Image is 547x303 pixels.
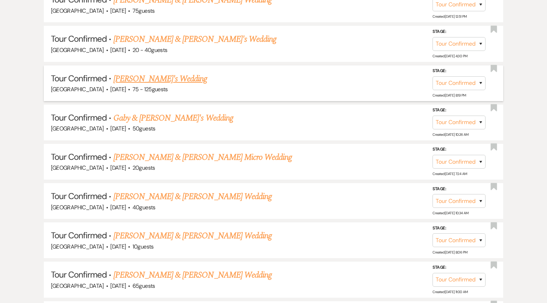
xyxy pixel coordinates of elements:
span: [DATE] [110,164,126,171]
span: Tour Confirmed [51,73,107,84]
span: Tour Confirmed [51,269,107,280]
span: [DATE] [110,46,126,54]
span: Created: [DATE] 7:24 AM [433,171,467,176]
span: [DATE] [110,125,126,132]
span: Created: [DATE] 10:26 AM [433,132,468,137]
span: 50 guests [133,125,155,132]
span: 40 guests [133,204,155,211]
span: Created: [DATE] 10:34 AM [433,211,468,215]
label: Stage: [433,106,486,114]
label: Stage: [433,146,486,153]
span: 75 guests [133,7,155,14]
span: 20 - 40 guests [133,46,167,54]
span: [GEOGRAPHIC_DATA] [51,204,104,211]
label: Stage: [433,28,486,36]
a: [PERSON_NAME] & [PERSON_NAME] Micro Wedding [113,151,292,164]
span: Tour Confirmed [51,112,107,123]
label: Stage: [433,185,486,193]
span: [DATE] [110,7,126,14]
span: Tour Confirmed [51,230,107,241]
span: Created: [DATE] 8:19 PM [433,93,466,98]
span: 20 guests [133,164,155,171]
span: [GEOGRAPHIC_DATA] [51,243,104,250]
span: Created: [DATE] 11:00 AM [433,290,467,294]
span: [DATE] [110,86,126,93]
span: 65 guests [133,282,155,290]
span: Tour Confirmed [51,33,107,44]
span: [GEOGRAPHIC_DATA] [51,164,104,171]
span: Created: [DATE] 4:30 PM [433,53,467,58]
span: [DATE] [110,204,126,211]
a: [PERSON_NAME] & [PERSON_NAME]'s Wedding [113,33,277,46]
span: 75 - 125 guests [133,86,168,93]
span: [DATE] [110,282,126,290]
span: Created: [DATE] 8:06 PM [433,250,467,255]
span: [GEOGRAPHIC_DATA] [51,7,104,14]
span: [GEOGRAPHIC_DATA] [51,125,104,132]
span: Tour Confirmed [51,151,107,162]
span: [GEOGRAPHIC_DATA] [51,282,104,290]
span: [DATE] [110,243,126,250]
a: [PERSON_NAME] & [PERSON_NAME] Wedding [113,229,272,242]
span: 10 guests [133,243,154,250]
a: Gaby & [PERSON_NAME]'s Wedding [113,112,233,124]
label: Stage: [433,264,486,272]
span: Created: [DATE] 12:51 PM [433,14,466,19]
span: [GEOGRAPHIC_DATA] [51,86,104,93]
a: [PERSON_NAME] & [PERSON_NAME] Wedding [113,190,272,203]
span: Tour Confirmed [51,191,107,202]
span: [GEOGRAPHIC_DATA] [51,46,104,54]
a: [PERSON_NAME] & [PERSON_NAME] Wedding [113,269,272,281]
a: [PERSON_NAME]'s Wedding [113,72,207,85]
label: Stage: [433,225,486,232]
label: Stage: [433,67,486,75]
